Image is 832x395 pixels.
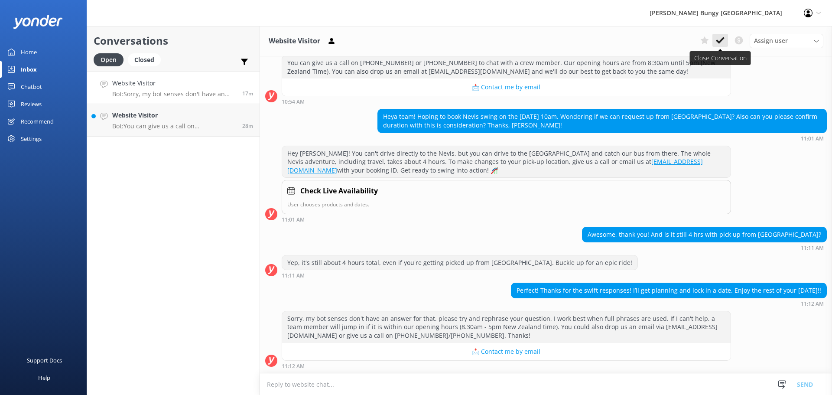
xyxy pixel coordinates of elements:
div: Inbox [21,61,37,78]
div: Oct 12 2025 11:12am (UTC +13:00) Pacific/Auckland [511,300,827,307]
div: Open [94,53,123,66]
div: You can give us a call on [PHONE_NUMBER] or [PHONE_NUMBER] to chat with a crew member. Our openin... [282,55,731,78]
h4: Check Live Availability [300,186,378,197]
strong: 11:11 AM [282,273,305,278]
div: Oct 12 2025 11:01am (UTC +13:00) Pacific/Auckland [282,216,731,222]
div: Heya team! Hoping to book Nevis swing on the [DATE] 10am. Wondering if we can request up from [GE... [378,109,826,132]
div: Chatbot [21,78,42,95]
div: Sorry, my bot senses don't have an answer for that, please try and rephrase your question, I work... [282,311,731,343]
div: Oct 12 2025 11:12am (UTC +13:00) Pacific/Auckland [282,363,731,369]
strong: 11:01 AM [282,217,305,222]
span: Oct 12 2025 11:01am (UTC +13:00) Pacific/Auckland [242,122,253,130]
a: Website VisitorBot:You can give us a call on [PHONE_NUMBER] or [PHONE_NUMBER] to chat with a crew... [87,104,260,137]
div: Awesome, thank you! And is it still 4 hrs with pick up from [GEOGRAPHIC_DATA]? [582,227,826,242]
div: Reviews [21,95,42,113]
div: Help [38,369,50,386]
h3: Website Visitor [269,36,320,47]
div: Closed [128,53,161,66]
strong: 11:12 AM [282,364,305,369]
strong: 11:11 AM [801,245,824,251]
div: Perfect! Thanks for the swift responses! I’ll get planning and lock in a date. Enjoy the rest of ... [511,283,826,298]
span: Oct 12 2025 11:12am (UTC +13:00) Pacific/Auckland [242,90,253,97]
div: Yep, it's still about 4 hours total, even if you're getting picked up from [GEOGRAPHIC_DATA]. Buc... [282,255,637,270]
div: Assign User [750,34,823,48]
p: Bot: You can give us a call on [PHONE_NUMBER] or [PHONE_NUMBER] to chat with a crew member. Our o... [112,122,236,130]
h4: Website Visitor [112,111,236,120]
p: User chooses products and dates. [287,200,725,209]
div: Settings [21,130,42,147]
div: Oct 12 2025 11:11am (UTC +13:00) Pacific/Auckland [582,245,827,251]
h2: Conversations [94,33,253,49]
a: Open [94,55,128,64]
a: Closed [128,55,165,64]
a: [EMAIL_ADDRESS][DOMAIN_NAME] [287,157,703,174]
a: Website VisitorBot:Sorry, my bot senses don't have an answer for that, please try and rephrase yo... [87,72,260,104]
div: Oct 12 2025 11:01am (UTC +13:00) Pacific/Auckland [377,135,827,141]
img: yonder-white-logo.png [13,15,63,29]
strong: 10:54 AM [282,99,305,104]
div: Home [21,43,37,61]
div: Oct 12 2025 10:54am (UTC +13:00) Pacific/Auckland [282,98,731,104]
strong: 11:12 AM [801,301,824,307]
div: Hey [PERSON_NAME]! You can't drive directly to the Nevis, but you can drive to the [GEOGRAPHIC_DA... [282,146,731,178]
h4: Website Visitor [112,78,236,88]
strong: 11:01 AM [801,136,824,141]
div: Support Docs [27,352,62,369]
span: Assign user [754,36,788,46]
div: Oct 12 2025 11:11am (UTC +13:00) Pacific/Auckland [282,272,638,278]
button: 📩 Contact me by email [282,78,731,96]
button: 📩 Contact me by email [282,343,731,360]
div: Recommend [21,113,54,130]
p: Bot: Sorry, my bot senses don't have an answer for that, please try and rephrase your question, I... [112,90,236,98]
